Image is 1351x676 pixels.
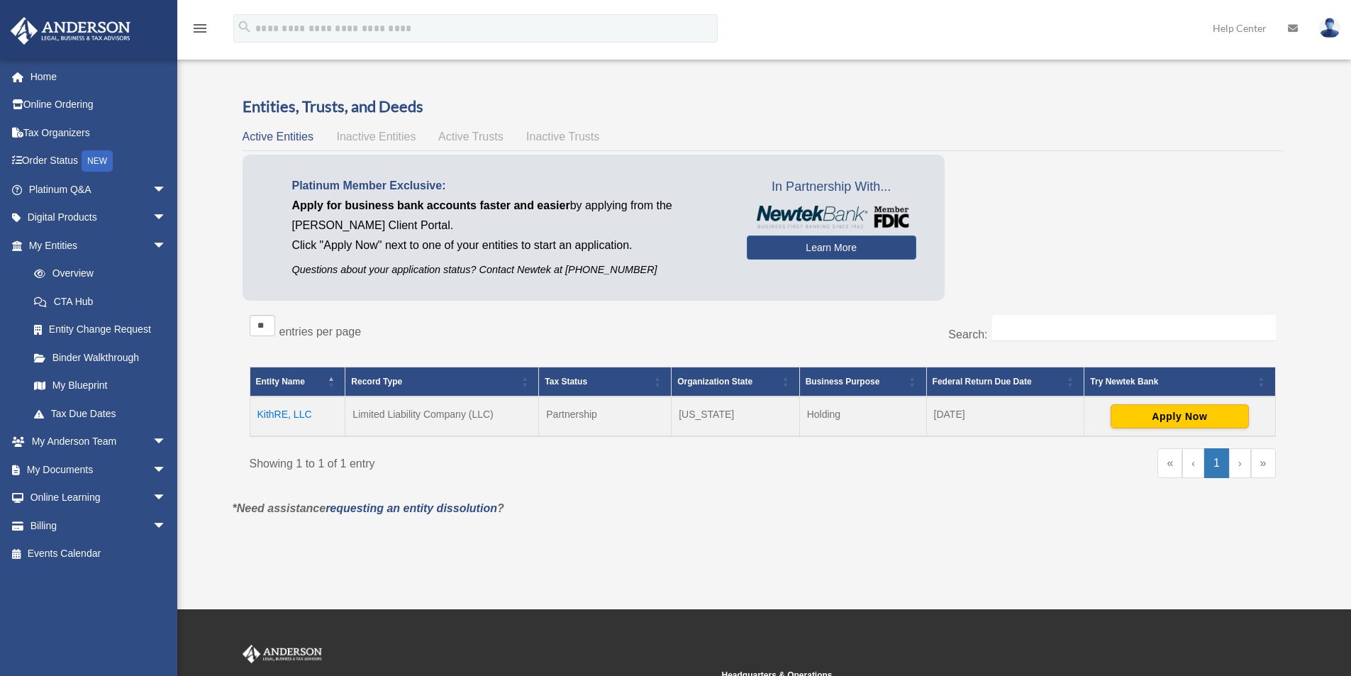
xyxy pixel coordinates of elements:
[292,236,725,255] p: Click "Apply Now" next to one of your entities to start an application.
[243,96,1283,118] h3: Entities, Trusts, and Deeds
[292,199,570,211] span: Apply for business bank accounts faster and easier
[10,511,188,540] a: Billingarrow_drop_down
[539,397,672,436] td: Partnership
[1204,448,1229,478] a: 1
[345,367,539,397] th: Record Type: Activate to sort
[1229,448,1251,478] a: Next
[6,17,135,45] img: Anderson Advisors Platinum Portal
[933,377,1032,387] span: Federal Return Due Date
[292,261,725,279] p: Questions about your application status? Contact Newtek at [PHONE_NUMBER]
[20,343,181,372] a: Binder Walkthrough
[191,25,209,37] a: menu
[799,397,926,436] td: Holding
[926,367,1084,397] th: Federal Return Due Date: Activate to sort
[10,455,188,484] a: My Documentsarrow_drop_down
[152,231,181,260] span: arrow_drop_down
[10,428,188,456] a: My Anderson Teamarrow_drop_down
[10,175,188,204] a: Platinum Q&Aarrow_drop_down
[1111,404,1249,428] button: Apply Now
[747,236,916,260] a: Learn More
[806,377,880,387] span: Business Purpose
[292,176,725,196] p: Platinum Member Exclusive:
[152,455,181,484] span: arrow_drop_down
[677,377,752,387] span: Organization State
[754,206,909,228] img: NewtekBankLogoSM.png
[256,377,305,387] span: Entity Name
[237,19,252,35] i: search
[82,150,113,172] div: NEW
[336,131,416,143] span: Inactive Entities
[152,204,181,233] span: arrow_drop_down
[1182,448,1204,478] a: Previous
[10,484,188,512] a: Online Learningarrow_drop_down
[1251,448,1276,478] a: Last
[545,377,587,387] span: Tax Status
[191,20,209,37] i: menu
[1157,448,1182,478] a: First
[672,397,800,436] td: [US_STATE]
[1084,367,1275,397] th: Try Newtek Bank : Activate to sort
[20,287,181,316] a: CTA Hub
[10,118,188,147] a: Tax Organizers
[351,377,402,387] span: Record Type
[10,540,188,568] a: Events Calendar
[948,328,987,340] label: Search:
[233,502,504,514] em: *Need assistance ?
[250,397,345,436] td: KithRE, LLC
[10,231,181,260] a: My Entitiesarrow_drop_down
[20,316,181,344] a: Entity Change Request
[438,131,504,143] span: Active Trusts
[10,204,188,232] a: Digital Productsarrow_drop_down
[279,326,362,338] label: entries per page
[10,147,188,176] a: Order StatusNEW
[1319,18,1340,38] img: User Pic
[152,175,181,204] span: arrow_drop_down
[152,428,181,457] span: arrow_drop_down
[20,260,174,288] a: Overview
[672,367,800,397] th: Organization State: Activate to sort
[326,502,497,514] a: requesting an entity dissolution
[1090,373,1253,390] div: Try Newtek Bank
[243,131,313,143] span: Active Entities
[250,367,345,397] th: Entity Name: Activate to invert sorting
[747,176,916,199] span: In Partnership With...
[799,367,926,397] th: Business Purpose: Activate to sort
[10,91,188,119] a: Online Ordering
[240,645,325,663] img: Anderson Advisors Platinum Portal
[926,397,1084,436] td: [DATE]
[152,511,181,541] span: arrow_drop_down
[292,196,725,236] p: by applying from the [PERSON_NAME] Client Portal.
[539,367,672,397] th: Tax Status: Activate to sort
[20,399,181,428] a: Tax Due Dates
[20,372,181,400] a: My Blueprint
[10,62,188,91] a: Home
[526,131,599,143] span: Inactive Trusts
[345,397,539,436] td: Limited Liability Company (LLC)
[152,484,181,513] span: arrow_drop_down
[250,448,752,474] div: Showing 1 to 1 of 1 entry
